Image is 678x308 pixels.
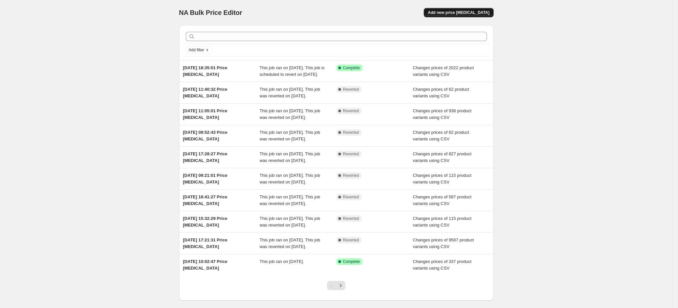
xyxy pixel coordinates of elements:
span: Changes prices of 2022 product variants using CSV [413,65,474,77]
span: Reverted [343,87,359,92]
span: This job ran on [DATE]. [260,259,304,264]
span: Reverted [343,108,359,114]
span: Reverted [343,216,359,221]
button: Add new price [MEDICAL_DATA] [424,8,493,17]
span: Complete [343,65,360,71]
span: [DATE] 10:02:47 Price [MEDICAL_DATA] [183,259,227,271]
span: Changes prices of 587 product variants using CSV [413,194,471,206]
span: Changes prices of 115 product variants using CSV [413,173,471,184]
span: [DATE] 17:21:31 Price [MEDICAL_DATA] [183,237,227,249]
nav: Pagination [327,281,345,290]
span: This job ran on [DATE]. This job was reverted on [DATE]. [260,216,320,228]
span: Changes prices of 62 product variants using CSV [413,130,469,141]
span: [DATE] 09:52:43 Price [MEDICAL_DATA] [183,130,227,141]
span: This job ran on [DATE]. This job was reverted on [DATE]. [260,130,320,141]
span: [DATE] 09:21:01 Price [MEDICAL_DATA] [183,173,227,184]
span: This job ran on [DATE]. This job was reverted on [DATE]. [260,108,320,120]
span: Changes prices of 337 product variants using CSV [413,259,471,271]
span: This job ran on [DATE]. This job was reverted on [DATE]. [260,87,320,98]
span: This job ran on [DATE]. This job was reverted on [DATE]. [260,151,320,163]
span: Changes prices of 827 product variants using CSV [413,151,471,163]
span: Reverted [343,237,359,243]
span: NA Bulk Price Editor [179,9,242,16]
span: [DATE] 18:35:01 Price [MEDICAL_DATA] [183,65,227,77]
span: This job ran on [DATE]. This job was reverted on [DATE]. [260,237,320,249]
span: [DATE] 15:32:29 Price [MEDICAL_DATA] [183,216,227,228]
span: Add new price [MEDICAL_DATA] [428,10,489,15]
span: [DATE] 16:41:27 Price [MEDICAL_DATA] [183,194,227,206]
span: Changes prices of 115 product variants using CSV [413,216,471,228]
span: Reverted [343,130,359,135]
span: Reverted [343,173,359,178]
span: [DATE] 11:05:01 Price [MEDICAL_DATA] [183,108,227,120]
span: Changes prices of 938 product variants using CSV [413,108,471,120]
span: Reverted [343,151,359,157]
span: This job ran on [DATE]. This job is scheduled to revert on [DATE]. [260,65,324,77]
span: [DATE] 11:40:32 Price [MEDICAL_DATA] [183,87,227,98]
span: This job ran on [DATE]. This job was reverted on [DATE]. [260,173,320,184]
span: Changes prices of 9587 product variants using CSV [413,237,474,249]
span: Changes prices of 62 product variants using CSV [413,87,469,98]
button: Add filter [186,46,212,54]
span: Add filter [189,47,204,53]
span: [DATE] 17:28:27 Price [MEDICAL_DATA] [183,151,227,163]
span: This job ran on [DATE]. This job was reverted on [DATE]. [260,194,320,206]
span: Complete [343,259,360,264]
button: Next [336,281,345,290]
span: Reverted [343,194,359,200]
